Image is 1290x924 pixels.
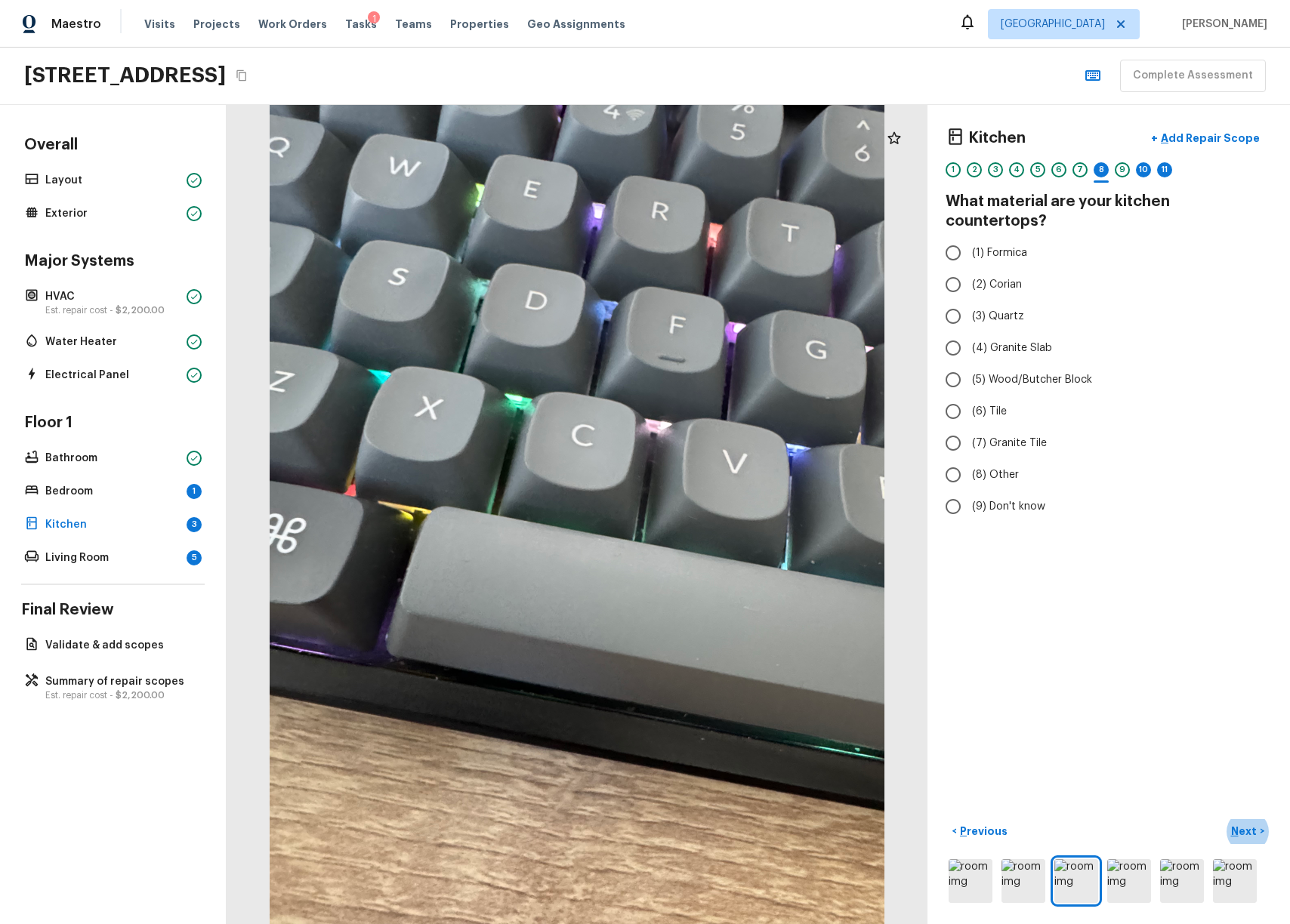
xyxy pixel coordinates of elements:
h4: Kitchen [968,128,1026,148]
div: 5 [1030,162,1045,177]
p: Validate & add scopes [45,638,196,653]
span: Tasks [345,19,377,29]
p: Water Heater [45,334,181,350]
img: room img [949,859,992,903]
p: Kitchen [45,517,181,532]
h4: Final Review [21,600,205,620]
div: 8 [1094,162,1109,177]
img: room img [1107,859,1151,903]
p: Bedroom [45,484,181,499]
h2: [STREET_ADDRESS] [24,62,226,89]
img: room img [1001,859,1045,903]
button: +Add Repair Scope [1139,123,1272,154]
button: Copy Address [232,66,252,85]
span: $2,200.00 [116,306,165,315]
p: Previous [957,824,1008,839]
span: Maestro [51,17,101,32]
h4: Overall [21,135,205,158]
img: room img [1054,859,1098,903]
p: Next [1231,824,1260,839]
span: $2,200.00 [116,691,165,700]
p: Exterior [45,206,181,221]
h4: What material are your kitchen countertops? [946,192,1272,231]
img: room img [1213,859,1257,903]
span: (8) Other [972,467,1019,482]
div: 7 [1072,162,1088,177]
span: Properties [450,17,509,32]
img: room img [1160,859,1204,903]
div: 1 [946,162,961,177]
div: 1 [187,484,202,499]
div: 1 [368,11,380,26]
div: 5 [187,550,202,565]
p: Living Room [45,550,181,565]
p: Layout [45,173,181,188]
button: Next> [1224,819,1272,844]
span: Geo Assignments [527,17,625,32]
div: 3 [187,517,202,532]
span: (3) Quartz [972,309,1024,324]
span: (6) Tile [972,404,1007,419]
span: Work Orders [258,17,327,32]
p: Summary of repair scopes [45,674,196,689]
span: (2) Corian [972,277,1022,292]
p: Est. repair cost - [45,689,196,701]
div: 9 [1115,162,1130,177]
span: (4) Granite Slab [972,340,1052,356]
div: 6 [1051,162,1066,177]
span: Teams [395,17,432,32]
div: 2 [967,162,982,177]
span: Visits [144,17,175,32]
p: Add Repair Scope [1158,131,1260,146]
span: (1) Formica [972,245,1027,260]
p: Electrical Panel [45,368,181,383]
p: Est. repair cost - [45,304,181,316]
div: 10 [1136,162,1151,177]
h4: Major Systems [21,251,205,274]
span: (7) Granite Tile [972,436,1047,451]
span: [GEOGRAPHIC_DATA] [1001,17,1105,32]
span: (9) Don't know [972,499,1045,514]
p: Bathroom [45,451,181,466]
span: Projects [193,17,240,32]
div: 11 [1157,162,1172,177]
div: 4 [1009,162,1024,177]
span: (5) Wood/Butcher Block [972,372,1092,387]
p: HVAC [45,289,181,304]
span: [PERSON_NAME] [1176,17,1267,32]
button: <Previous [946,819,1014,844]
div: 3 [988,162,1003,177]
h4: Floor 1 [21,413,205,436]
